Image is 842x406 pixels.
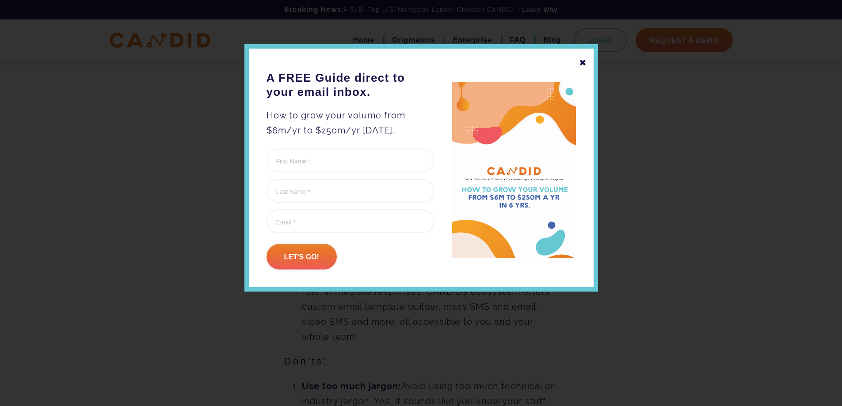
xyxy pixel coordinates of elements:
[267,108,434,138] p: How to grow your volume from $6m/yr to $250m/yr [DATE].
[267,71,434,99] h3: A FREE Guide direct to your email inbox.
[579,55,587,70] div: ✖
[267,244,337,269] input: Let's go!
[267,148,434,172] input: First Name *
[267,209,434,233] input: Email *
[452,82,576,258] img: A FREE Guide direct to your email inbox.
[267,179,434,203] input: Last Name *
